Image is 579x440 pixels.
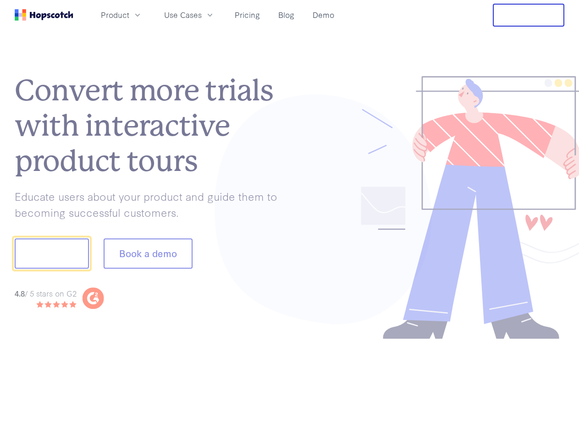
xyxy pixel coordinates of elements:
[15,288,25,298] strong: 4.8
[15,288,77,299] div: / 5 stars on G2
[15,73,290,179] h1: Convert more trials with interactive product tours
[164,9,202,21] span: Use Cases
[15,9,73,21] a: Home
[104,239,193,269] button: Book a demo
[159,7,220,22] button: Use Cases
[15,188,290,220] p: Educate users about your product and guide them to becoming successful customers.
[275,7,298,22] a: Blog
[95,7,148,22] button: Product
[309,7,338,22] a: Demo
[15,239,89,269] button: Show me!
[231,7,264,22] a: Pricing
[101,9,129,21] span: Product
[493,4,564,27] button: Free Trial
